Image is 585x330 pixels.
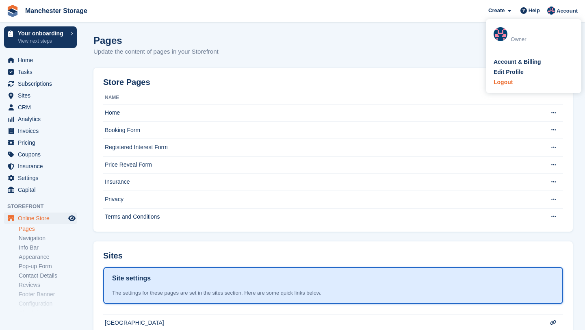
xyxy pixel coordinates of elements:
td: Terms and Conditions [103,208,540,225]
div: Account & Billing [494,58,541,66]
span: Create [488,7,505,15]
span: Pricing [18,137,67,148]
span: Account [557,7,578,15]
span: Storefront [7,202,81,211]
p: Update the content of pages in your Storefront [93,47,219,56]
span: Online Store [18,213,67,224]
td: Registered Interest Form [103,139,540,156]
a: Contact Details [19,272,77,280]
a: Edit Profile [494,68,574,76]
th: Name [103,91,540,104]
a: menu [4,161,77,172]
a: menu [4,78,77,89]
span: Subscriptions [18,78,67,89]
a: menu [4,66,77,78]
span: Capital [18,184,67,195]
a: Reviews [19,281,77,289]
a: menu [4,184,77,195]
a: Configuration [19,300,77,308]
a: Pages [19,225,77,233]
span: Analytics [18,113,67,125]
span: Sites [18,90,67,101]
td: Price Reveal Form [103,156,540,174]
td: Insurance [103,174,540,191]
a: menu [4,90,77,101]
a: menu [4,137,77,148]
a: menu [4,113,77,125]
a: menu [4,54,77,66]
span: Home [18,54,67,66]
p: View next steps [18,37,66,45]
span: Settings [18,172,67,184]
td: Privacy [103,191,540,208]
td: Booking Form [103,122,540,139]
span: Coupons [18,149,67,160]
span: Insurance [18,161,67,172]
h2: Sites [103,251,123,261]
a: menu [4,125,77,137]
a: menu [4,172,77,184]
h2: Store Pages [103,78,150,87]
div: Edit Profile [494,68,524,76]
a: Account & Billing [494,58,574,66]
a: Pop-up Form [19,263,77,270]
h1: Site settings [112,274,151,283]
span: CRM [18,102,67,113]
a: Your onboarding View next steps [4,26,77,48]
div: The settings for these pages are set in the sites section. Here are some quick links below. [112,289,554,297]
span: Invoices [18,125,67,137]
a: Info Bar [19,244,77,252]
a: Footer Banner [19,291,77,298]
h1: Pages [93,35,219,46]
a: menu [4,149,77,160]
a: Check-in [19,309,77,317]
a: Manchester Storage [22,4,91,17]
a: menu [4,213,77,224]
img: stora-icon-8386f47178a22dfd0bd8f6a31ec36ba5ce8667c1dd55bd0f319d3a0aa187defe.svg [6,5,19,17]
a: Appearance [19,253,77,261]
a: menu [4,102,77,113]
span: Tasks [18,66,67,78]
p: Your onboarding [18,30,66,36]
span: Help [529,7,540,15]
a: Navigation [19,234,77,242]
div: Owner [511,35,574,43]
td: Home [103,104,540,122]
a: Preview store [67,213,77,223]
a: Logout [494,78,574,87]
div: Logout [494,78,513,87]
